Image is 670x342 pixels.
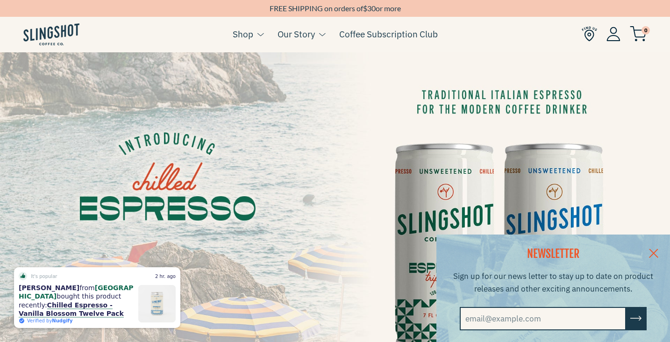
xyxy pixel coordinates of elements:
[460,307,626,330] input: email@example.com
[582,26,597,42] img: Find Us
[233,27,253,41] a: Shop
[606,27,620,41] img: Account
[363,4,367,13] span: $
[630,26,647,42] img: cart
[339,27,438,41] a: Coffee Subscription Club
[630,28,647,40] a: 0
[641,26,650,35] span: 0
[278,27,315,41] a: Our Story
[367,4,376,13] span: 30
[448,246,658,262] h2: NEWSLETTER
[448,270,658,295] p: Sign up for our news letter to stay up to date on product releases and other exciting announcements.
